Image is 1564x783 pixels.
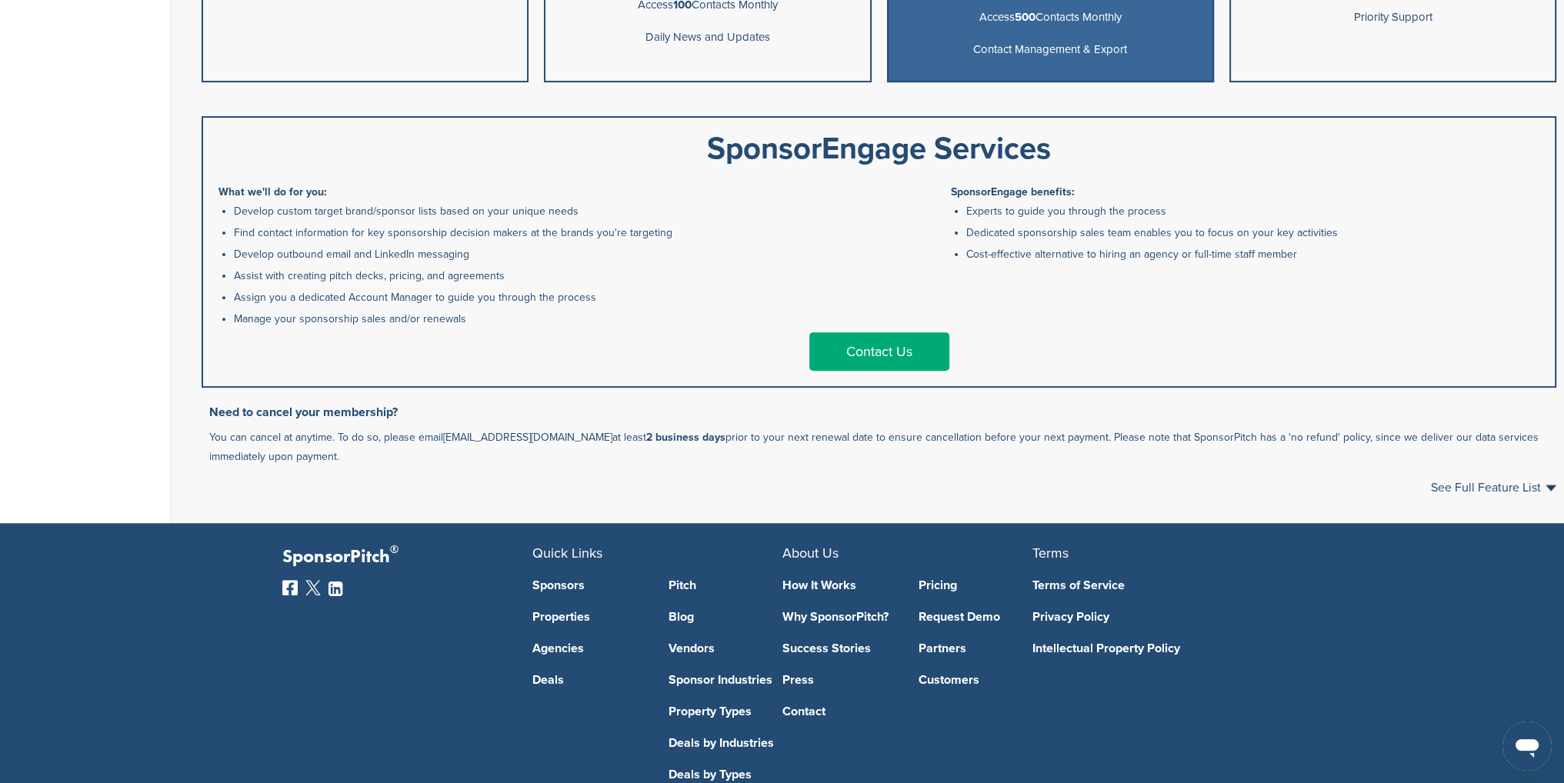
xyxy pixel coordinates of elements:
a: Deals [532,674,646,686]
a: Properties [532,611,646,623]
img: Facebook [282,580,298,595]
a: Terms of Service [1032,579,1259,591]
a: See Full Feature List [1431,481,1556,494]
a: Press [782,674,896,686]
h3: Need to cancel your membership? [209,403,1556,421]
a: Partners [919,642,1032,655]
a: Vendors [669,642,782,655]
p: You can cancel at anytime. To do so, please email at least prior to your next renewal date to ens... [209,428,1556,466]
li: Manage your sponsorship sales and/or renewals [234,311,874,327]
span: Terms [1032,545,1069,561]
a: Agencies [532,642,646,655]
a: Customers [919,674,1032,686]
b: 2 business days [646,431,725,444]
a: Property Types [669,705,782,718]
a: Intellectual Property Policy [1032,642,1259,655]
a: Contact Us [809,332,949,371]
a: Sponsors [532,579,646,591]
li: Develop custom target brand/sponsor lists based on your unique needs [234,203,874,219]
li: Assist with creating pitch decks, pricing, and agreements [234,268,874,284]
p: Contact Management & Export [895,40,1206,59]
li: Find contact information for key sponsorship decision makers at the brands you're targeting [234,225,874,241]
a: Blog [669,611,782,623]
a: Deals by Industries [669,737,782,749]
a: Request Demo [919,611,1032,623]
div: SponsorEngage Services [218,133,1539,164]
span: Quick Links [532,545,602,561]
a: Success Stories [782,642,896,655]
span: ® [390,540,399,559]
a: Sponsor Industries [669,674,782,686]
a: Privacy Policy [1032,611,1259,623]
li: Dedicated sponsorship sales team enables you to focus on your key activities [966,225,1539,241]
a: Pitch [669,579,782,591]
img: Twitter [305,580,321,595]
p: SponsorPitch [282,546,532,568]
a: How It Works [782,579,896,591]
li: Experts to guide you through the process [966,203,1539,219]
a: [EMAIL_ADDRESS][DOMAIN_NAME] [443,431,612,444]
p: Priority Support [1237,8,1549,27]
a: Why SponsorPitch? [782,611,896,623]
li: Cost-effective alternative to hiring an agency or full-time staff member [966,246,1539,262]
span: About Us [782,545,839,561]
li: Develop outbound email and LinkedIn messaging [234,246,874,262]
b: What we'll do for you: [218,185,327,198]
a: Contact [782,705,896,718]
p: Daily News and Updates [552,28,863,47]
b: 500 [1015,10,1035,24]
b: SponsorEngage benefits: [951,185,1075,198]
li: Assign you a dedicated Account Manager to guide you through the process [234,289,874,305]
iframe: Кнопка запуска окна обмена сообщениями [1502,721,1552,771]
a: Pricing [919,579,1032,591]
p: Access Contacts Monthly [895,8,1206,27]
a: Deals by Types [669,768,782,781]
